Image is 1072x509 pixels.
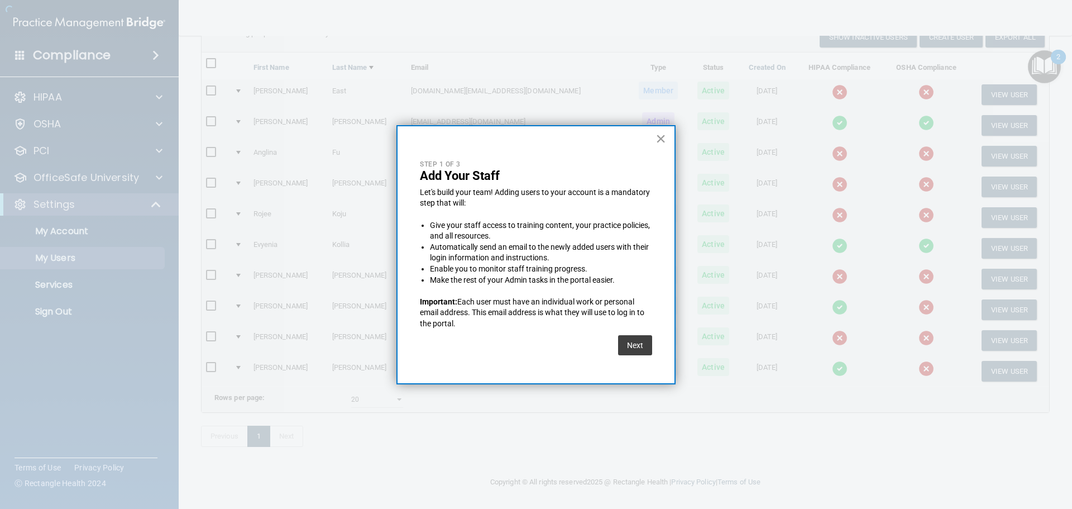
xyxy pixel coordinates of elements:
p: Step 1 of 3 [420,160,652,169]
li: Make the rest of your Admin tasks in the portal easier. [430,275,652,286]
p: Let's build your team! Adding users to your account is a mandatory step that will: [420,187,652,209]
li: Enable you to monitor staff training progress. [430,264,652,275]
button: Next [618,335,652,355]
span: Each user must have an individual work or personal email address. This email address is what they... [420,297,646,328]
strong: Important: [420,297,457,306]
button: Close [655,130,666,148]
iframe: Drift Widget Chat Controller [1016,432,1059,474]
li: Automatically send an email to the newly added users with their login information and instructions. [430,242,652,264]
p: Add Your Staff [420,169,652,183]
li: Give your staff access to training content, your practice policies, and all resources. [430,220,652,242]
